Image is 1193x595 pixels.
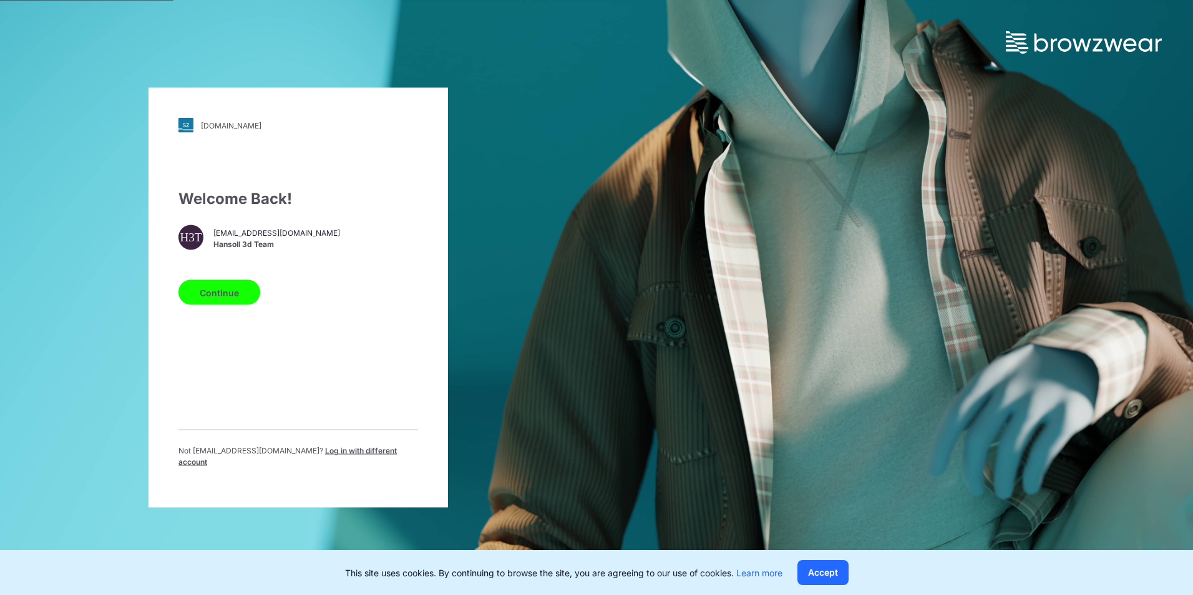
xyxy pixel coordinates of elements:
button: Accept [797,560,849,585]
span: [EMAIL_ADDRESS][DOMAIN_NAME] [213,227,340,238]
div: Welcome Back! [178,188,418,210]
a: [DOMAIN_NAME] [178,118,418,133]
a: Learn more [736,568,782,578]
img: svg+xml;base64,PHN2ZyB3aWR0aD0iMjgiIGhlaWdodD0iMjgiIHZpZXdCb3g9IjAgMCAyOCAyOCIgZmlsbD0ibm9uZSIgeG... [178,118,193,133]
button: Continue [178,280,260,305]
p: This site uses cookies. By continuing to browse the site, you are agreeing to our use of cookies. [345,566,782,579]
div: [DOMAIN_NAME] [201,120,261,130]
p: Not [EMAIL_ADDRESS][DOMAIN_NAME] ? [178,445,418,468]
img: browzwear-logo.73288ffb.svg [1006,31,1162,54]
span: Hansoll 3d Team [213,238,340,249]
div: H3T [178,225,203,250]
